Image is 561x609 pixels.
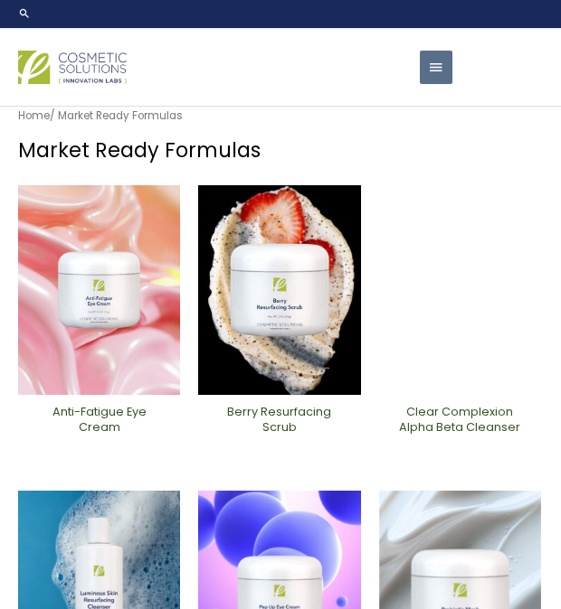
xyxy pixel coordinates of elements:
[213,404,347,436] h2: Berry Resurfacing Scrub
[379,185,541,395] img: Clear Complexion Alpha Beta ​Cleanser
[18,185,180,395] img: Anti Fatigue Eye Cream
[198,185,360,395] img: Berry Resurfacing Scrub
[18,107,543,126] nav: Breadcrumb
[393,404,528,441] a: Clear Complexion Alpha Beta ​Cleanser
[18,136,543,164] h1: Market Ready Formulas
[213,404,347,441] a: Berry Resurfacing Scrub
[32,404,166,441] a: Anti-Fatigue Eye Cream
[18,51,127,84] img: Cosmetic Solutions Logo
[32,404,166,436] h2: Anti-Fatigue Eye Cream
[393,404,528,436] h2: Clear Complexion Alpha Beta ​Cleanser
[18,7,31,20] a: Search icon link
[18,108,50,123] a: Home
